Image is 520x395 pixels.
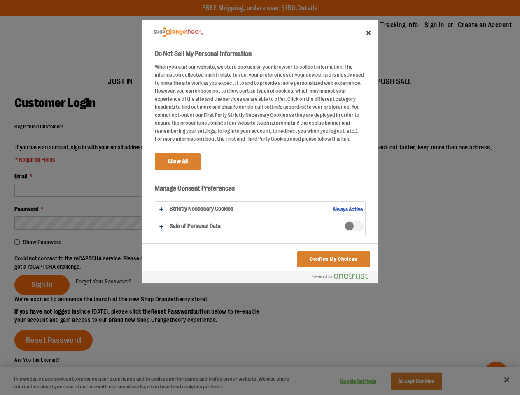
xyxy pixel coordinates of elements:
img: Company Logo [154,27,203,37]
div: Do Not Sell My Personal Information [142,20,378,283]
h3: Manage Consent Preferences [155,184,366,197]
h2: Do Not Sell My Personal Information [155,49,366,59]
div: When you visit our website, we store cookies on your browser to collect information. The informat... [155,63,366,143]
div: Preference center [142,20,378,283]
button: Allow All [155,153,201,170]
button: Close [359,24,378,42]
button: Confirm My Choices [297,251,370,267]
img: Powered by OneTrust Opens in a new Tab [312,272,368,279]
a: Powered by OneTrust Opens in a new Tab [312,272,374,283]
span: Sale of Personal Data [345,221,363,231]
div: Company Logo [154,24,203,40]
